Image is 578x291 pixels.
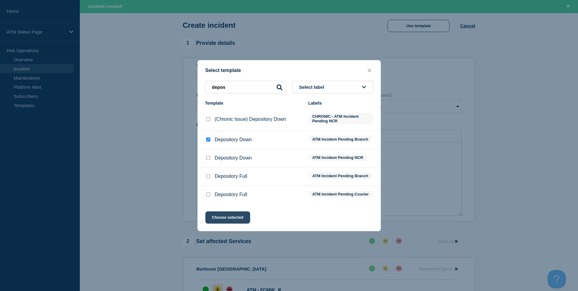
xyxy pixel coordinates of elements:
button: Select label [292,81,373,93]
span: ATM Incident Pending Branch [308,136,372,143]
div: Template [205,101,302,106]
p: Depository Down [215,155,252,161]
p: Depository Full [215,192,247,197]
button: close button [366,68,373,74]
input: Depository Down checkbox [206,138,210,142]
input: Depository Full checkbox [206,174,210,178]
input: Search templates & labels [205,81,286,93]
button: Choose selected [205,211,250,224]
div: Select template [198,68,381,74]
p: (Chronic Issue) Depository Down [215,117,286,122]
input: Depository Down checkbox [206,156,210,160]
span: ATM Incident Pending Branch [308,172,372,179]
input: (Chronic Issue) Depository Down checkbox [206,117,210,121]
span: Select label [299,84,327,90]
span: ATM Incident Pending Courier [308,191,373,198]
div: Labels [308,101,373,106]
span: CHRONIC - ATM Incident Pending NCR [308,113,373,124]
input: Depository Full checkbox [206,192,210,196]
span: ATM Incident Pending NCR [308,154,367,161]
p: Depository Down [215,137,252,142]
p: Depository Full [215,174,247,179]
